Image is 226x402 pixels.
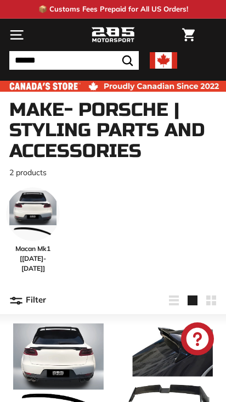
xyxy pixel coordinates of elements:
p: 📦 Customs Fees Prepaid for All US Orders! [38,4,188,15]
h1: Make- Porsche | Styling Parts and Accessories [9,100,217,161]
p: 2 products [9,167,217,178]
inbox-online-store-chat: Shopify online store chat [178,322,217,358]
a: Macan Mk1 [[DATE]-[DATE]] [6,187,60,273]
img: Logo_285_Motorsport_areodynamics_components [91,26,135,44]
a: Cart [177,19,200,51]
span: Macan Mk1 [[DATE]-[DATE]] [6,244,60,273]
button: Filter [9,287,46,314]
input: Search [9,51,139,70]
